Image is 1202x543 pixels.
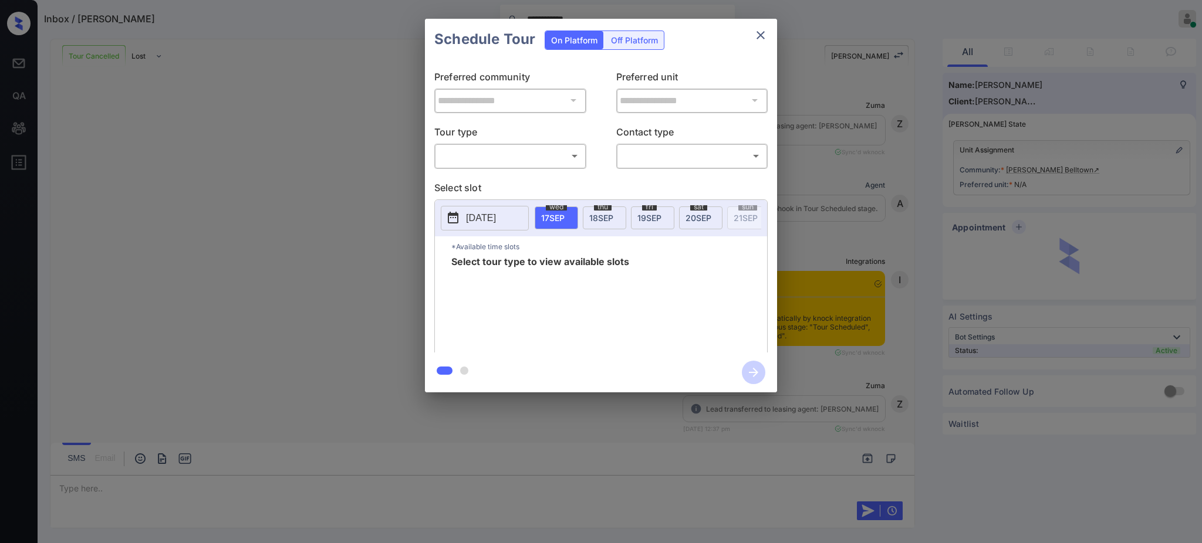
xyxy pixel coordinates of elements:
[642,203,657,211] span: fri
[441,205,529,230] button: [DATE]
[679,206,722,229] div: date-select
[686,213,711,223] span: 20 SEP
[434,124,586,143] p: Tour type
[466,211,496,225] p: [DATE]
[545,31,603,49] div: On Platform
[451,236,767,256] p: *Available time slots
[434,69,586,88] p: Preferred community
[616,69,768,88] p: Preferred unit
[616,124,768,143] p: Contact type
[589,213,613,223] span: 18 SEP
[583,206,626,229] div: date-select
[546,203,567,211] span: wed
[425,19,545,60] h2: Schedule Tour
[605,31,664,49] div: Off Platform
[434,180,768,199] p: Select slot
[690,203,707,211] span: sat
[749,23,772,47] button: close
[637,213,661,223] span: 19 SEP
[594,203,612,211] span: thu
[535,206,578,229] div: date-select
[451,256,629,350] span: Select tour type to view available slots
[631,206,674,229] div: date-select
[541,213,565,223] span: 17 SEP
